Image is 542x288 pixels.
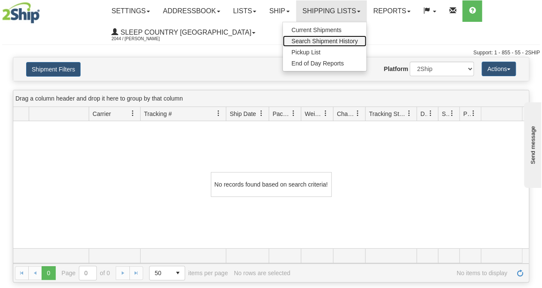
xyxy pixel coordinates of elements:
a: Sleep Country [GEOGRAPHIC_DATA] 2044 / [PERSON_NAME] [105,22,262,43]
span: items per page [149,266,228,280]
span: Ship Date [230,110,256,118]
a: End of Day Reports [283,58,366,69]
div: Send message [6,7,79,14]
span: Sleep Country [GEOGRAPHIC_DATA] [118,29,251,36]
button: Actions [482,62,516,76]
span: Packages [272,110,290,118]
a: Search Shipment History [283,36,366,47]
span: Pickup List [291,49,320,56]
span: Charge [337,110,355,118]
span: Search Shipment History [291,38,358,45]
label: Platform [384,65,408,73]
span: 50 [155,269,166,277]
span: Weight [305,110,323,118]
a: Ship [263,0,296,22]
a: Charge filter column settings [350,106,365,121]
span: Delivery Status [420,110,428,118]
span: Page of 0 [62,266,110,280]
a: Lists [227,0,263,22]
span: Pickup Status [463,110,470,118]
a: Current Shipments [283,24,366,36]
a: Reports [367,0,417,22]
img: logo2044.jpg [2,2,40,24]
span: Carrier [93,110,111,118]
a: Pickup List [283,47,366,58]
a: Ship Date filter column settings [254,106,269,121]
span: Tracking Status [369,110,406,118]
div: No rows are selected [234,270,290,276]
span: Page sizes drop down [149,266,185,280]
a: Weight filter column settings [318,106,333,121]
span: select [171,266,185,280]
iframe: chat widget [522,100,541,187]
a: Shipment Issues filter column settings [445,106,459,121]
div: Support: 1 - 855 - 55 - 2SHIP [2,49,540,56]
a: Tracking Status filter column settings [402,106,416,121]
button: Shipment Filters [26,62,81,77]
a: Shipping lists [296,0,367,22]
span: Tracking # [144,110,172,118]
div: No records found based on search criteria! [211,172,332,197]
a: Carrier filter column settings [126,106,140,121]
a: Settings [105,0,156,22]
div: grid grouping header [13,90,529,107]
a: Tracking # filter column settings [211,106,226,121]
span: Shipment Issues [442,110,449,118]
span: No items to display [296,270,507,276]
span: Current Shipments [291,27,341,33]
a: Packages filter column settings [286,106,301,121]
a: Delivery Status filter column settings [423,106,438,121]
span: Page 0 [42,266,55,280]
a: Pickup Status filter column settings [466,106,481,121]
span: 2044 / [PERSON_NAME] [111,35,176,43]
span: End of Day Reports [291,60,344,67]
a: Addressbook [156,0,227,22]
a: Refresh [513,266,527,280]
